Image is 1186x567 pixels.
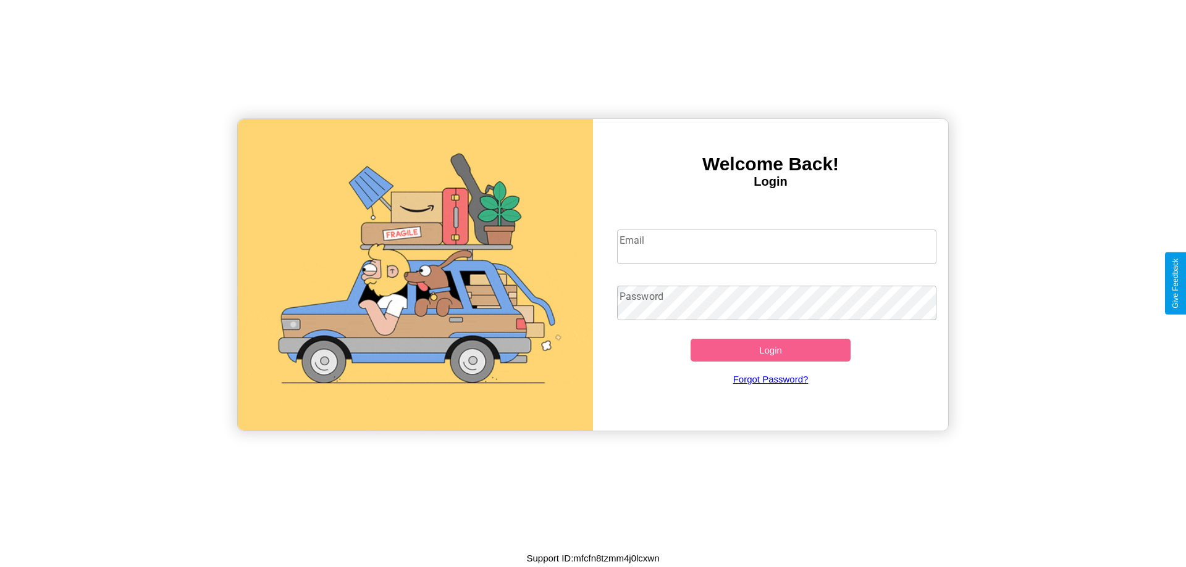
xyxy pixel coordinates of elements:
button: Login [691,339,851,362]
h3: Welcome Back! [593,154,948,175]
a: Forgot Password? [611,362,931,397]
img: gif [238,119,593,431]
div: Give Feedback [1171,259,1180,308]
h4: Login [593,175,948,189]
p: Support ID: mfcfn8tzmm4j0lcxwn [526,550,659,566]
